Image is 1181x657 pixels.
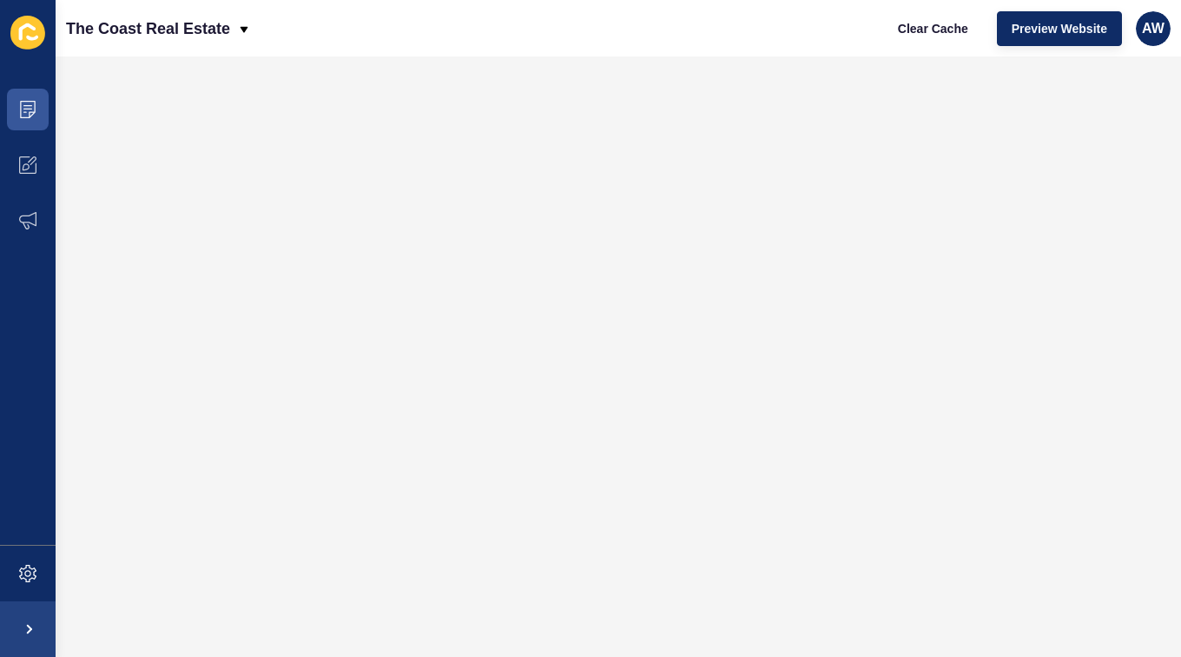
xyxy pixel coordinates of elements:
[883,11,983,46] button: Clear Cache
[997,11,1122,46] button: Preview Website
[1012,20,1107,37] span: Preview Website
[1142,20,1165,37] span: AW
[66,7,230,50] p: The Coast Real Estate
[898,20,968,37] span: Clear Cache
